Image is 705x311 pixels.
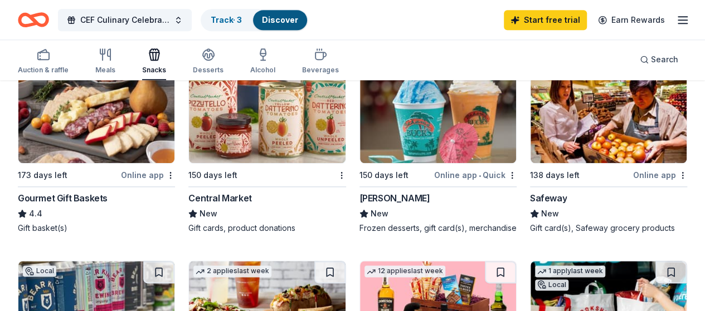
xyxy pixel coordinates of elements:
span: New [371,207,388,220]
div: Auction & raffle [18,66,69,75]
a: Home [18,7,49,33]
div: 150 days left [188,169,237,182]
div: 12 applies last week [364,265,445,277]
div: 173 days left [18,169,67,182]
div: Frozen desserts, gift card(s), merchandise [359,223,517,234]
div: [PERSON_NAME] [359,191,430,205]
a: Image for Bahama Buck's150 days leftOnline app•Quick[PERSON_NAME]NewFrozen desserts, gift card(s)... [359,57,517,234]
div: Gourmet Gift Baskets [18,191,108,205]
button: Auction & raffle [18,43,69,80]
div: Gift cards, product donations [188,223,346,234]
button: Snacks [142,43,166,80]
div: Beverages [302,66,339,75]
span: 4.4 [29,207,42,220]
span: New [541,207,559,220]
span: • [479,171,481,180]
div: Online app [633,168,687,182]
a: Discover [262,15,298,24]
a: Image for Central MarketLocal150 days leftCentral MarketNewGift cards, product donations [188,57,346,234]
img: Image for Safeway [531,57,687,163]
div: Central Market [188,191,251,205]
div: Alcohol [250,66,275,75]
div: Online app Quick [434,168,517,182]
a: Start free trial [504,10,587,30]
div: Gift basket(s) [18,223,175,234]
img: Image for Central Market [189,57,345,163]
div: Desserts [193,66,223,75]
button: Meals [95,43,115,80]
div: Local [535,279,568,290]
span: Search [651,53,678,66]
div: 138 days left [530,169,580,182]
div: Meals [95,66,115,75]
button: Search [631,48,687,71]
a: Track· 3 [211,15,242,24]
div: Snacks [142,66,166,75]
a: Earn Rewards [591,10,672,30]
div: 2 applies last week [193,265,271,277]
div: Local [23,265,56,277]
button: Track· 3Discover [201,9,308,31]
a: Image for Safeway1 applylast week138 days leftOnline appSafewayNewGift card(s), Safeway grocery p... [530,57,687,234]
button: Alcohol [250,43,275,80]
div: 150 days left [359,169,409,182]
button: Desserts [193,43,223,80]
a: Image for Gourmet Gift Baskets11 applieslast week173 days leftOnline appGourmet Gift Baskets4.4Gi... [18,57,175,234]
div: Online app [121,168,175,182]
img: Image for Bahama Buck's [360,57,516,163]
div: Gift card(s), Safeway grocery products [530,223,687,234]
span: New [200,207,217,220]
span: CEF Culinary Celebration [80,13,169,27]
img: Image for Gourmet Gift Baskets [18,57,174,163]
div: 1 apply last week [535,265,605,277]
button: Beverages [302,43,339,80]
div: Safeway [530,191,567,205]
button: CEF Culinary Celebration [58,9,192,31]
